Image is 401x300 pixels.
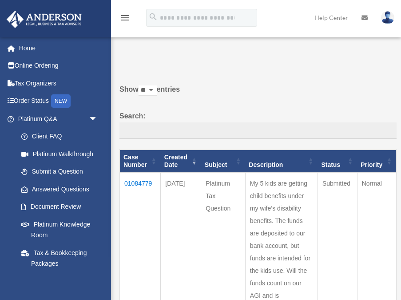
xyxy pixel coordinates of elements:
i: search [148,12,158,22]
a: Home [6,39,111,57]
img: Anderson Advisors Platinum Portal [4,11,84,28]
span: arrow_drop_down [89,110,107,128]
th: Created Date: activate to sort column ascending [161,150,201,173]
a: Online Ordering [6,57,111,75]
th: Status: activate to sort column ascending [318,150,357,173]
div: NEW [51,94,71,108]
a: Order StatusNEW [6,92,111,110]
i: menu [120,12,131,23]
a: Platinum Walkthrough [12,145,107,163]
label: Search: [119,110,397,139]
th: Case Number: activate to sort column ascending [120,150,161,173]
th: Description: activate to sort column ascending [245,150,318,173]
a: menu [120,16,131,23]
a: Client FAQ [12,128,107,146]
a: Platinum Knowledge Room [12,215,107,244]
th: Subject: activate to sort column ascending [201,150,245,173]
a: Tax Organizers [6,74,111,92]
img: User Pic [381,11,394,24]
label: Show entries [119,83,397,105]
select: Showentries [139,85,157,96]
a: Tax & Bookkeeping Packages [12,244,107,272]
a: Document Review [12,198,107,216]
input: Search: [119,122,397,139]
a: Platinum Q&Aarrow_drop_down [6,110,107,128]
a: Answered Questions [12,180,102,198]
th: Priority: activate to sort column ascending [357,150,396,173]
a: Submit a Question [12,163,107,181]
